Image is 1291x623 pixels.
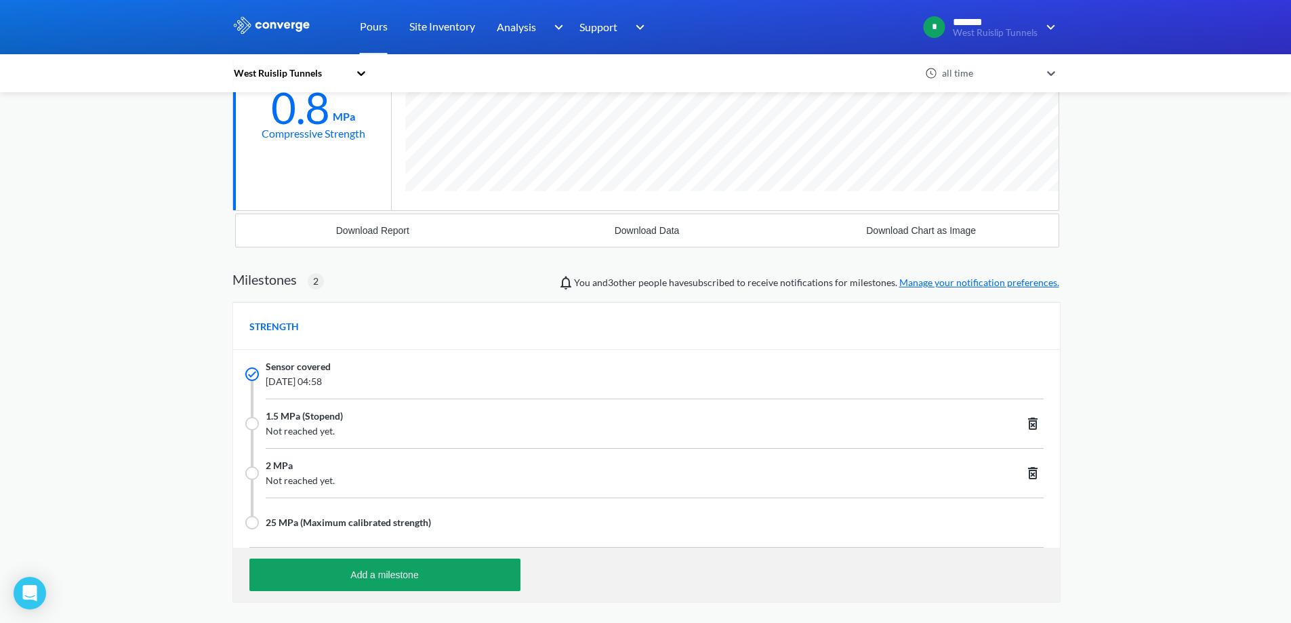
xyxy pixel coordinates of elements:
img: logo_ewhite.svg [232,16,311,34]
div: West Ruislip Tunnels [232,66,349,81]
div: Compressive Strength [262,125,365,142]
span: STRENGTH [249,319,299,334]
button: Download Data [510,214,784,247]
img: icon-clock.svg [925,67,937,79]
div: Download Data [615,225,680,236]
img: downArrow.svg [627,19,649,35]
img: notifications-icon.svg [558,275,574,291]
div: 0.8 [271,91,330,125]
div: Download Report [336,225,409,236]
span: 2 [313,274,319,289]
span: Justin Elliott, Sudharshan Sivarajah, Thulasiram Baheerathan [608,277,636,288]
div: Download Chart as Image [866,225,976,236]
h2: Milestones [232,271,297,287]
span: Not reached yet. [266,473,880,488]
img: downArrow.svg [1038,19,1059,35]
span: 2 MPa [266,458,293,473]
span: 25 MPa (Maximum calibrated strength) [266,515,431,530]
span: Support [579,18,617,35]
span: [DATE] 04:58 [266,374,880,389]
button: Download Chart as Image [784,214,1059,247]
span: West Ruislip Tunnels [953,28,1038,38]
span: Sensor covered [266,359,331,374]
span: 1.5 MPa (Stopend) [266,409,343,424]
span: Analysis [497,18,536,35]
a: Manage your notification preferences. [899,277,1059,288]
img: downArrow.svg [545,19,567,35]
button: Download Report [236,214,510,247]
span: Not reached yet. [266,424,880,439]
div: all time [939,66,1040,81]
span: You and people have subscribed to receive notifications for milestones. [574,275,1059,290]
div: Open Intercom Messenger [14,577,46,609]
button: Add a milestone [249,559,520,591]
